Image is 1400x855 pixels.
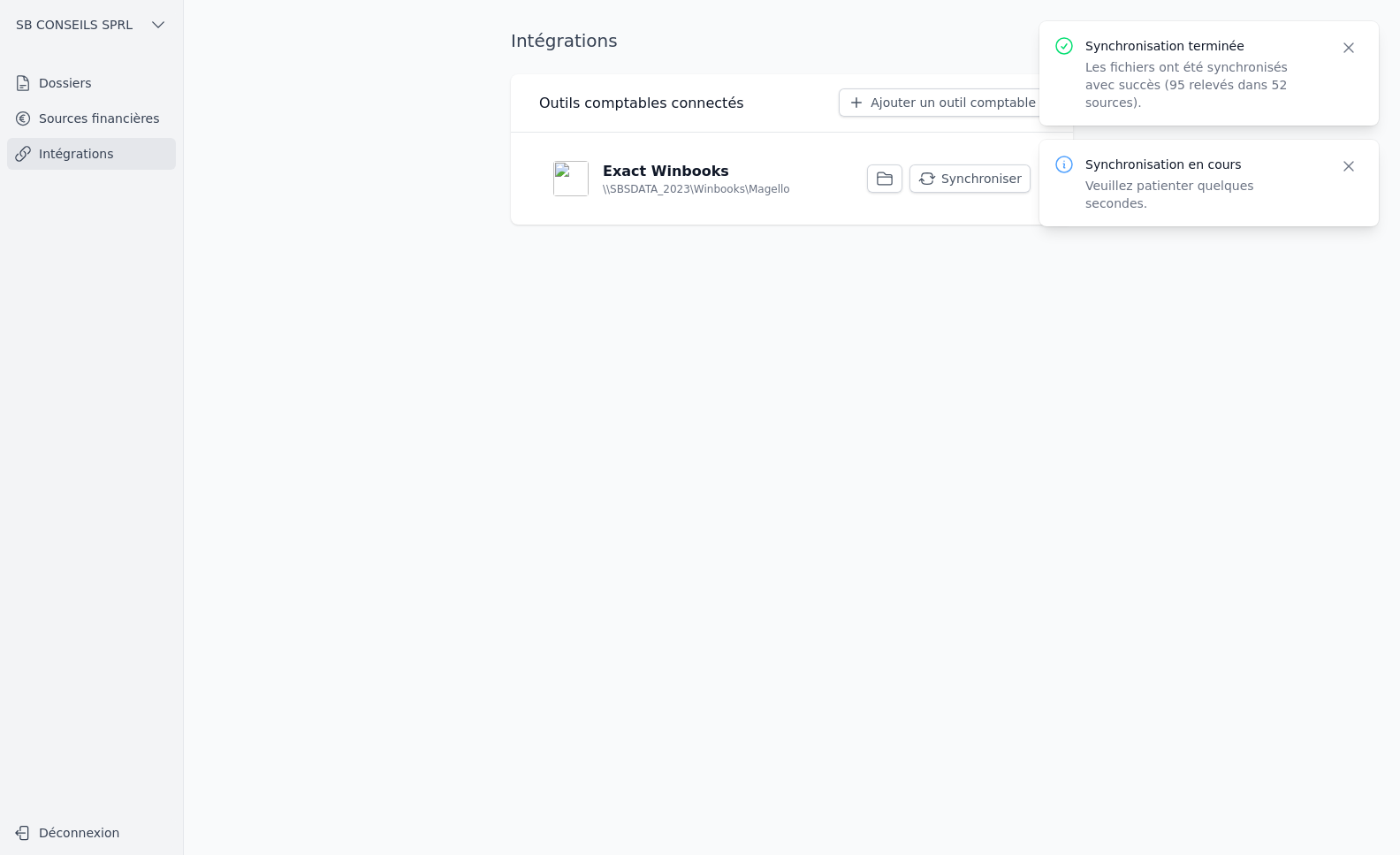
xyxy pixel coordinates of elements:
h3: Outils comptables connectés [539,93,744,114]
p: Synchronisation en cours [1085,156,1319,173]
button: Déconnexion [7,819,176,847]
p: Synchronisation terminée [1085,37,1319,55]
p: Veuillez patienter quelques secondes. [1085,177,1319,212]
a: Intégrations [7,138,176,170]
p: Les fichiers ont été synchronisés avec succès (95 relevés dans 52 sources). [1085,58,1319,111]
button: Ajouter un outil comptable [839,88,1045,117]
a: Sources financières [7,103,176,134]
p: \\SBSDATA_2023\Winbooks\Magello [603,182,790,196]
p: Exact Winbooks [603,161,729,182]
button: Synchroniser [909,164,1031,193]
h1: Intégrations [511,28,618,53]
button: SB CONSEILS SPRL [7,11,176,39]
a: Dossiers [7,67,176,99]
a: Exact Winbooks \\SBSDATA_2023\Winbooks\Magello Synchroniser [539,147,1045,210]
span: SB CONSEILS SPRL [16,16,133,34]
